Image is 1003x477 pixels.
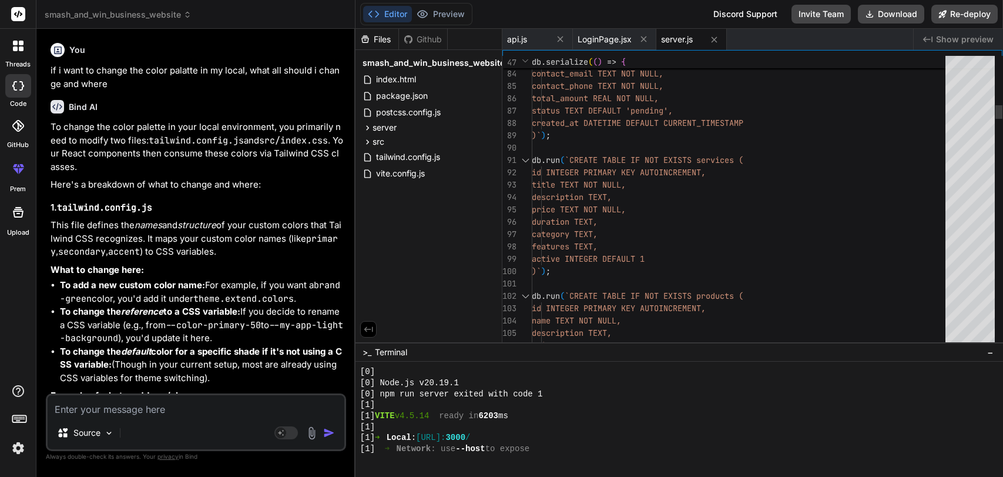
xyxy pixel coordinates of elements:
[177,219,216,231] em: structure
[375,346,407,358] span: Terminal
[60,305,344,345] li: If you decide to rename a CSS variable (e.g., from to ), you'd update it here.
[373,122,397,134] span: server
[502,265,516,278] div: 100
[60,279,340,305] code: brand-green
[502,327,516,339] div: 105
[532,155,541,165] span: db
[502,117,516,129] div: 88
[791,5,851,24] button: Invite Team
[355,34,398,45] div: Files
[60,306,240,317] strong: To change the to a CSS variable:
[51,264,144,275] strong: What to change here:
[532,340,626,351] span: price REAL NOT NULL,
[416,432,445,443] span: [URL]:
[45,9,192,21] span: smash_and_win_business_website
[502,68,516,80] div: 84
[502,253,516,265] div: 99
[546,266,551,276] span: ;
[193,293,294,305] code: theme.extend.colors
[518,290,533,302] div: Click to collapse the range.
[375,166,426,181] span: vite.config.js
[931,5,998,24] button: Re-deploy
[465,432,470,443] span: /
[507,34,527,45] span: api.js
[936,34,994,45] span: Show preview
[560,291,565,301] span: (
[135,219,162,231] em: names
[532,216,598,227] span: duration TEXT,
[60,346,342,371] strong: To change the color for a specific shade if it's not using a CSS variable:
[360,378,459,389] span: [0] Node.js v20.19.1
[8,438,28,458] img: settings
[588,56,593,67] span: (
[502,166,516,179] div: 92
[51,201,344,215] h3: 1.
[532,328,612,338] span: description TEXT,
[60,345,344,385] li: (Though in your current setup, most are already using CSS variables for theme switching).
[532,81,663,91] span: contact_phone TEXT NOT NULL,
[396,443,431,455] span: Network
[375,72,417,86] span: index.html
[502,56,516,69] span: 47
[5,59,31,69] label: threads
[51,64,344,91] p: if i want to change the color palatte in my local, what all should i change and where
[399,34,447,45] div: Github
[532,130,541,141] span: )`
[166,319,261,331] code: --color-primary-50
[532,253,645,264] span: active INTEGER DEFAULT 1
[546,155,560,165] span: run
[858,5,924,24] button: Download
[546,56,588,67] span: serialize
[10,99,26,109] label: code
[502,129,516,142] div: 89
[560,155,565,165] span: (
[502,216,516,228] div: 96
[541,56,546,67] span: .
[502,92,516,105] div: 86
[375,89,429,103] span: package.json
[565,155,743,165] span: `CREATE TABLE IF NOT EXISTS services (
[502,204,516,216] div: 95
[541,155,546,165] span: .
[157,453,179,460] span: privacy
[363,346,371,358] span: >_
[532,93,659,104] span: total_amount REAL NOT NULL,
[502,105,516,117] div: 87
[360,411,375,422] span: [1]
[360,443,375,455] span: [1]
[532,315,621,326] span: name TEXT NOT NULL,
[532,56,541,67] span: db
[431,443,455,455] span: : use
[60,279,205,291] strong: To add a new custom color name:
[121,346,151,357] em: default
[363,6,412,22] button: Editor
[532,68,663,79] span: contact_email TEXT NOT NULL,
[541,291,546,301] span: .
[532,105,673,116] span: status TEXT DEFAULT 'pending',
[532,291,541,301] span: db
[502,154,516,166] div: 91
[621,56,626,67] span: {
[60,279,344,305] li: For example, if you want a color, you'd add it under .
[323,427,335,439] img: icon
[46,451,346,462] p: Always double-check its answers. Your in Bind
[375,105,442,119] span: postcss.config.js
[395,411,430,422] span: v4.5.14
[51,178,344,192] p: Here's a breakdown of what to change and where:
[518,154,533,166] div: Click to collapse the range.
[57,202,152,214] code: tailwind.config.js
[502,191,516,204] div: 94
[360,399,375,411] span: [1]
[598,56,602,67] span: )
[455,443,485,455] span: --host
[104,428,114,438] img: Pick Models
[69,44,85,56] h6: You
[485,443,530,455] span: to expose
[532,204,626,215] span: price TEXT NOT NULL,
[546,130,551,141] span: ;
[502,290,516,302] div: 102
[375,432,377,443] span: ➜
[532,266,541,276] span: )`
[541,130,546,141] span: )
[502,315,516,327] div: 104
